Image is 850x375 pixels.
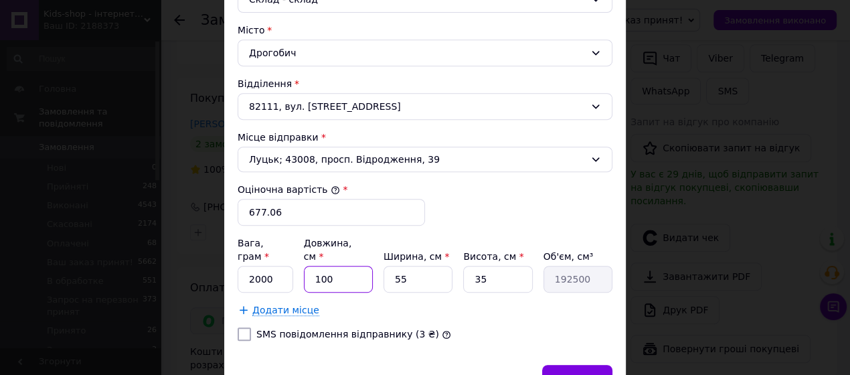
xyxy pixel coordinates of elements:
label: Висота, см [463,251,523,262]
label: Оціночна вартість [238,184,340,195]
label: SMS повідомлення відправнику (3 ₴) [256,329,439,340]
label: Ширина, см [384,251,449,262]
div: Дрогобич [238,40,612,66]
div: Об'єм, см³ [543,250,612,263]
span: Додати місце [252,305,319,316]
span: Луцьк; 43008, просп. Відродження, 39 [249,153,585,166]
div: 82111, вул. [STREET_ADDRESS] [238,93,612,120]
div: Місце відправки [238,131,612,144]
div: Місто [238,23,612,37]
div: Відділення [238,77,612,90]
label: Вага, грам [238,238,269,262]
label: Довжина, см [304,238,352,262]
